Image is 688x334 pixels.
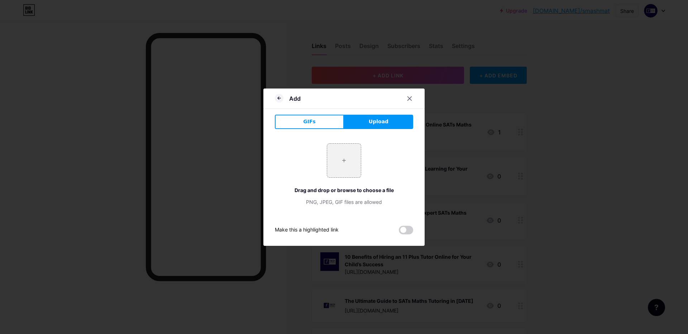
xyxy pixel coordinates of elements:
[275,115,344,129] button: GIFs
[369,118,388,125] span: Upload
[275,198,413,206] div: PNG, JPEG, GIF files are allowed
[275,226,339,234] div: Make this a highlighted link
[344,115,413,129] button: Upload
[289,94,301,103] div: Add
[303,118,316,125] span: GIFs
[275,186,413,194] div: Drag and drop or browse to choose a file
